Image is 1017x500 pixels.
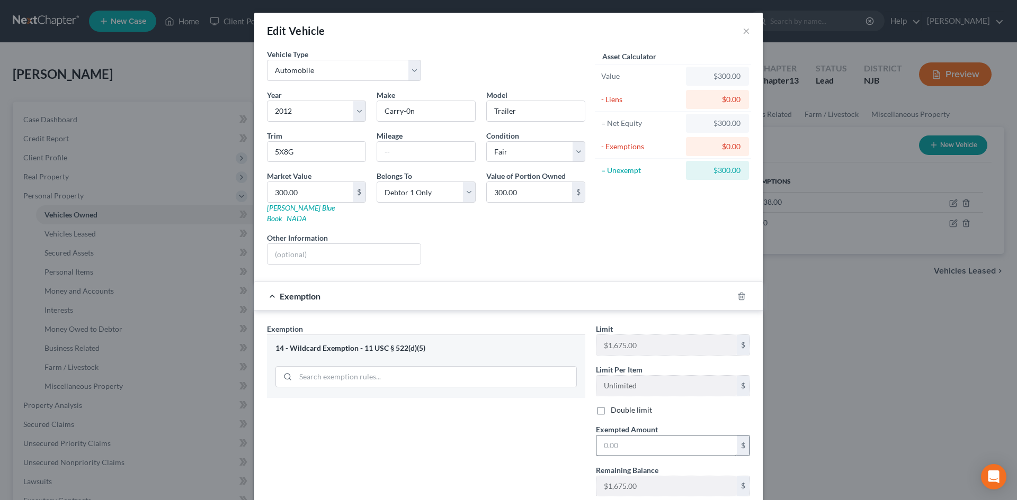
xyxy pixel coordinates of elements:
div: $0.00 [694,141,741,152]
label: Limit Per Item [596,364,643,375]
input: Search exemption rules... [296,367,576,387]
label: Year [267,89,282,101]
input: ex. LS, LT, etc [267,142,365,162]
div: $ [737,476,750,496]
label: Double limit [611,405,652,415]
input: ex. Altima [487,101,585,121]
span: Exemption [280,291,320,301]
span: Exempted Amount [596,425,658,434]
label: Remaining Balance [596,465,658,476]
div: - Exemptions [601,141,681,152]
div: $ [737,335,750,355]
input: -- [596,335,737,355]
span: Make [377,90,395,99]
input: -- [596,376,737,396]
div: $ [572,182,585,202]
label: Other Information [267,232,328,243]
div: $ [737,376,750,396]
span: Limit [596,324,613,333]
div: Value [601,71,681,81]
label: Market Value [267,170,311,181]
button: × [743,24,750,37]
div: = Unexempt [601,165,681,176]
span: Exemption [267,324,303,333]
div: $300.00 [694,118,741,129]
label: Asset Calculator [602,51,656,62]
div: - Liens [601,94,681,105]
label: Condition [486,130,519,141]
input: ex. Nissan [377,101,475,121]
div: Edit Vehicle [267,23,325,38]
span: Belongs To [377,171,412,180]
input: (optional) [267,244,421,264]
div: $ [353,182,365,202]
label: Vehicle Type [267,49,308,60]
a: [PERSON_NAME] Blue Book [267,203,335,223]
label: Value of Portion Owned [486,170,566,181]
div: $0.00 [694,94,741,105]
div: $ [737,435,750,456]
input: -- [377,142,475,162]
div: = Net Equity [601,118,681,129]
div: $300.00 [694,71,741,81]
input: 0.00 [596,435,737,456]
label: Model [486,89,507,101]
input: -- [596,476,737,496]
div: Open Intercom Messenger [981,464,1006,489]
label: Trim [267,130,282,141]
div: $300.00 [694,165,741,176]
label: Mileage [377,130,403,141]
a: NADA [287,214,307,223]
input: 0.00 [487,182,572,202]
input: 0.00 [267,182,353,202]
div: 14 - Wildcard Exemption - 11 USC § 522(d)(5) [275,343,577,353]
